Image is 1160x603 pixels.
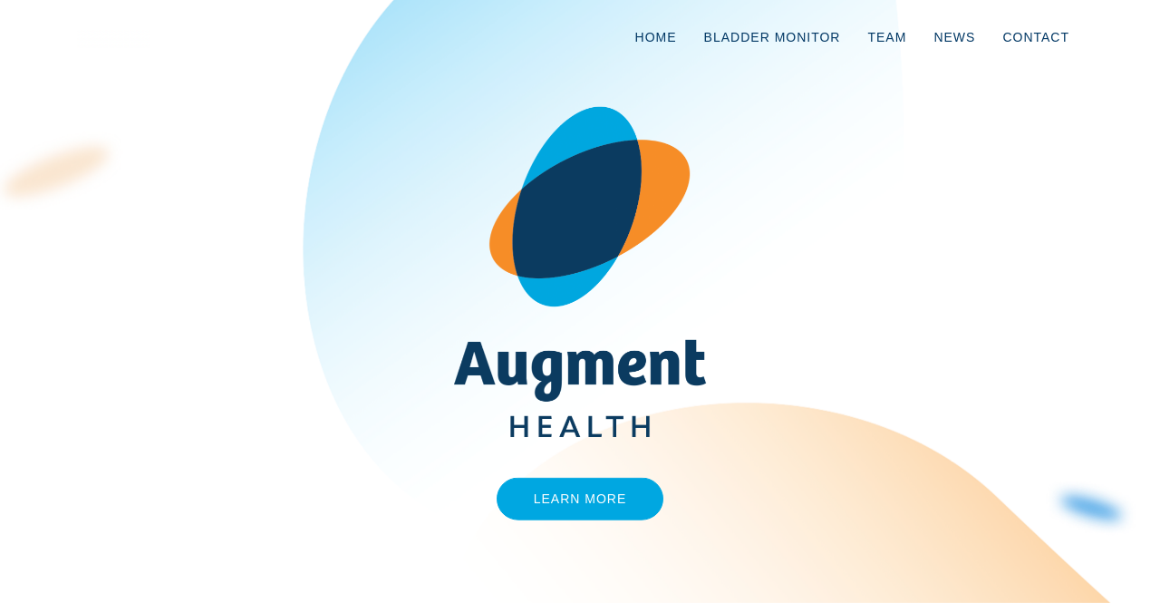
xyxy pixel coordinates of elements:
[989,7,1083,67] a: Contact
[497,478,664,520] a: Learn More
[622,7,691,67] a: Home
[854,7,920,67] a: Team
[920,7,989,67] a: News
[691,7,855,67] a: Bladder Monitor
[440,106,720,438] img: AugmentHealth_FullColor_Transparent.png
[77,30,150,48] img: logo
